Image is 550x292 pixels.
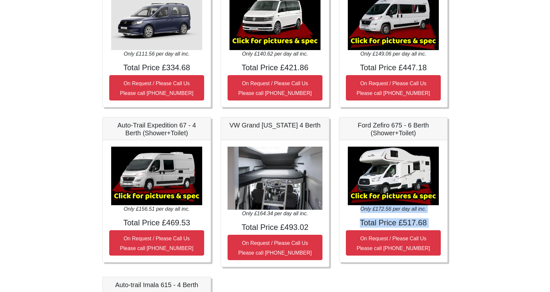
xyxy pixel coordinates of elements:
[228,121,322,129] h5: VW Grand [US_STATE] 4 Berth
[124,206,190,212] i: Only £156.51 per day all inc.
[109,218,204,228] h4: Total Price £469.53
[120,236,193,251] small: On Request / Please Call Us Please call [PHONE_NUMBER]
[238,81,312,96] small: On Request / Please Call Us Please call [PHONE_NUMBER]
[346,63,441,73] h4: Total Price £447.18
[120,81,193,96] small: On Request / Please Call Us Please call [PHONE_NUMBER]
[228,147,322,210] img: VW Grand California 4 Berth
[109,281,204,289] h5: Auto-trail Imala 615 - 4 Berth
[109,230,204,256] button: On Request / Please Call UsPlease call [PHONE_NUMBER]
[242,51,308,57] i: Only £140.62 per day all inc.
[346,121,441,137] h5: Ford Zefiro 675 - 6 Berth (Shower+Toilet)
[109,63,204,73] h4: Total Price £334.68
[111,147,202,205] img: Auto-Trail Expedition 67 - 4 Berth (Shower+Toilet)
[348,147,439,205] img: Ford Zefiro 675 - 6 Berth (Shower+Toilet)
[242,211,308,216] i: Only £164.34 per day all inc.
[228,235,322,260] button: On Request / Please Call UsPlease call [PHONE_NUMBER]
[238,240,312,256] small: On Request / Please Call Us Please call [PHONE_NUMBER]
[228,63,322,73] h4: Total Price £421.86
[346,218,441,228] h4: Total Price £517.68
[228,75,322,100] button: On Request / Please Call UsPlease call [PHONE_NUMBER]
[346,75,441,100] button: On Request / Please Call UsPlease call [PHONE_NUMBER]
[124,51,190,57] i: Only £111.56 per day all inc.
[357,236,430,251] small: On Request / Please Call Us Please call [PHONE_NUMBER]
[346,230,441,256] button: On Request / Please Call UsPlease call [PHONE_NUMBER]
[228,223,322,232] h4: Total Price £493.02
[109,75,204,100] button: On Request / Please Call UsPlease call [PHONE_NUMBER]
[360,206,426,212] i: Only £172.56 per day all inc.
[360,51,426,57] i: Only £149.06 per day all inc.
[109,121,204,137] h5: Auto-Trail Expedition 67 - 4 Berth (Shower+Toilet)
[357,81,430,96] small: On Request / Please Call Us Please call [PHONE_NUMBER]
